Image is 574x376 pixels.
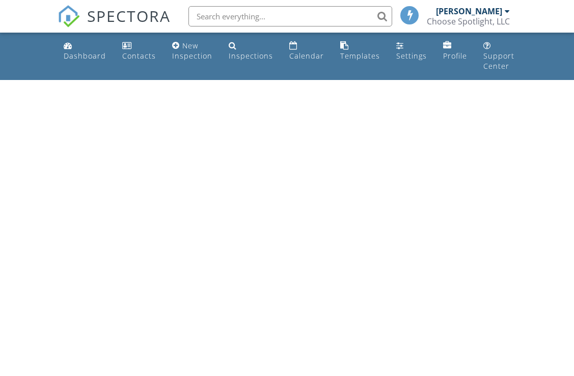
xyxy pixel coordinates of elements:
[188,6,392,26] input: Search everything...
[172,41,212,61] div: New Inspection
[392,37,431,66] a: Settings
[427,16,510,26] div: Choose Spotlight, LLC
[118,37,160,66] a: Contacts
[336,37,384,66] a: Templates
[87,5,171,26] span: SPECTORA
[58,5,80,28] img: The Best Home Inspection Software - Spectora
[340,51,380,61] div: Templates
[225,37,277,66] a: Inspections
[289,51,324,61] div: Calendar
[58,14,171,35] a: SPECTORA
[285,37,328,66] a: Calendar
[168,37,216,66] a: New Inspection
[483,51,514,71] div: Support Center
[436,6,502,16] div: [PERSON_NAME]
[396,51,427,61] div: Settings
[229,51,273,61] div: Inspections
[122,51,156,61] div: Contacts
[439,37,471,66] a: Company Profile
[60,37,110,66] a: Dashboard
[64,51,106,61] div: Dashboard
[479,37,518,76] a: Support Center
[443,51,467,61] div: Profile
